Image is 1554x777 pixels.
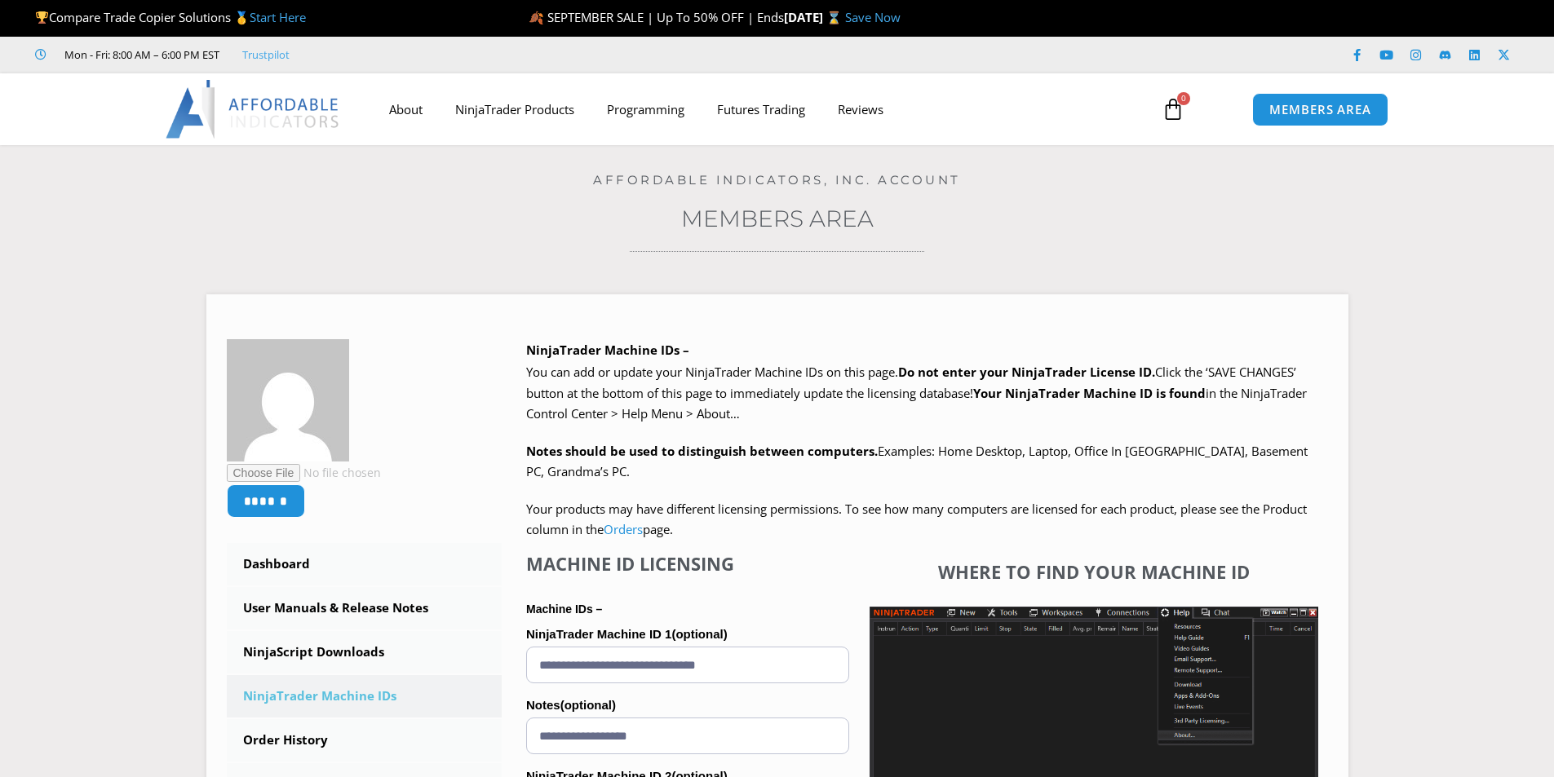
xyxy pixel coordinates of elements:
img: 515cd3a1097be7e853877593493ab8371ef8f0dea48e6025729fb609d2984676 [227,339,349,461]
a: Order History [227,719,503,762]
h4: Where to find your Machine ID [870,561,1318,582]
a: Orders [604,521,643,537]
span: 🍂 SEPTEMBER SALE | Up To 50% OFF | Ends [529,9,784,25]
strong: Machine IDs – [526,603,602,616]
a: Affordable Indicators, Inc. Account [593,172,961,188]
a: MEMBERS AREA [1252,93,1388,126]
nav: Menu [373,91,1143,128]
strong: Your NinjaTrader Machine ID is found [973,385,1206,401]
img: LogoAI | Affordable Indicators – NinjaTrader [166,80,341,139]
a: Futures Trading [701,91,821,128]
span: Mon - Fri: 8:00 AM – 6:00 PM EST [60,45,219,64]
span: Compare Trade Copier Solutions 🥇 [35,9,306,25]
strong: [DATE] ⌛ [784,9,845,25]
span: (optional) [560,698,616,712]
span: 0 [1177,92,1190,105]
b: Do not enter your NinjaTrader License ID. [898,364,1155,380]
a: Members Area [681,205,874,232]
a: NinjaScript Downloads [227,631,503,673]
h4: Machine ID Licensing [526,553,849,574]
a: Reviews [821,91,900,128]
span: Examples: Home Desktop, Laptop, Office In [GEOGRAPHIC_DATA], Basement PC, Grandma’s PC. [526,443,1308,480]
span: (optional) [671,627,727,641]
a: 0 [1137,86,1209,133]
span: Your products may have different licensing permissions. To see how many computers are licensed fo... [526,501,1307,538]
a: About [373,91,439,128]
a: Start Here [250,9,306,25]
a: Trustpilot [242,45,290,64]
a: NinjaTrader Products [439,91,591,128]
a: User Manuals & Release Notes [227,587,503,629]
label: Notes [526,693,849,717]
a: Save Now [845,9,901,25]
label: NinjaTrader Machine ID 1 [526,622,849,647]
span: You can add or update your NinjaTrader Machine IDs on this page. [526,364,898,380]
span: Click the ‘SAVE CHANGES’ button at the bottom of this page to immediately update the licensing da... [526,364,1307,422]
img: 🏆 [36,11,48,24]
a: Dashboard [227,543,503,585]
b: NinjaTrader Machine IDs – [526,342,689,358]
a: NinjaTrader Machine IDs [227,675,503,717]
a: Programming [591,91,701,128]
strong: Notes should be used to distinguish between computers. [526,443,878,459]
span: MEMBERS AREA [1269,104,1371,116]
